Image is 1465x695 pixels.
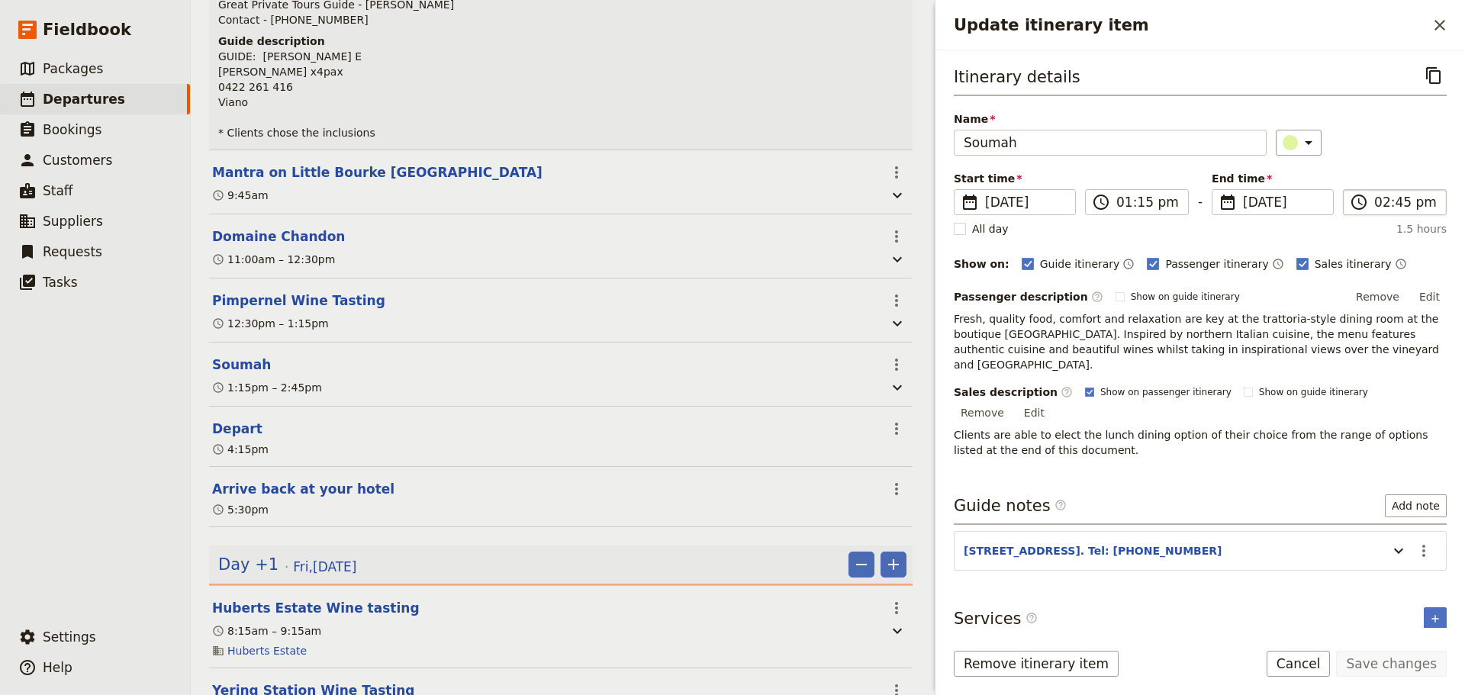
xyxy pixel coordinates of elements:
[1385,494,1447,517] button: Add note
[43,660,72,675] span: Help
[43,244,102,259] span: Requests
[1412,285,1447,308] button: Edit
[1219,193,1237,211] span: ​
[1212,171,1334,186] span: End time
[884,595,910,621] button: Actions
[1198,192,1203,215] span: -
[1424,607,1447,630] button: Add service inclusion
[1259,386,1368,398] span: Show on guide itinerary
[218,34,906,49] h4: Guide description
[1315,256,1392,272] span: Sales itinerary
[1421,63,1447,88] button: Copy itinerary item
[964,543,1222,558] button: [STREET_ADDRESS]. Tel: [PHONE_NUMBER]
[1395,255,1407,273] button: Time shown on sales itinerary
[212,480,394,498] button: Edit this itinerary item
[212,420,262,438] button: Edit this itinerary item
[1276,130,1322,156] button: ​
[1092,193,1110,211] span: ​
[1427,12,1453,38] button: Close drawer
[954,130,1267,156] input: Name
[884,224,910,249] button: Actions
[1025,612,1038,630] span: ​
[1040,256,1120,272] span: Guide itinerary
[1374,193,1437,211] input: ​
[954,311,1447,372] p: Fresh, quality food, comfort and relaxation are key at the trattoria-style dining room at the bou...
[43,61,103,76] span: Packages
[1165,256,1268,272] span: Passenger itinerary
[43,214,103,229] span: Suppliers
[1243,193,1324,211] span: [DATE]
[43,122,101,137] span: Bookings
[1350,193,1368,211] span: ​
[1091,291,1103,303] span: ​
[218,553,357,576] button: Edit day information
[212,163,543,182] button: Edit this itinerary item
[1284,134,1318,152] div: ​
[1396,221,1447,236] span: 1.5 hours
[227,643,307,658] a: Huberts Estate
[43,18,131,41] span: Fieldbook
[212,442,269,457] div: 4:15pm
[884,416,910,442] button: Actions
[884,159,910,185] button: Actions
[985,193,1066,211] span: [DATE]
[884,476,910,502] button: Actions
[1100,386,1232,398] span: Show on passenger itinerary
[954,607,1038,630] h3: Services
[1411,538,1437,564] button: Actions
[212,380,322,395] div: 1:15pm – 2:45pm
[954,256,1009,272] div: Show on:
[1336,651,1447,677] button: Save changes
[884,288,910,314] button: Actions
[848,552,874,578] button: Remove
[212,252,335,267] div: 11:00am – 12:30pm
[954,494,1067,517] h3: Guide notes
[884,352,910,378] button: Actions
[972,221,1009,236] span: All day
[1349,285,1406,308] button: Remove
[1061,386,1073,398] span: ​
[954,385,1073,400] label: Sales description
[954,111,1267,127] span: Name
[954,14,1427,37] h2: Update itinerary item
[43,629,96,645] span: Settings
[43,153,112,168] span: Customers
[212,316,329,331] div: 12:30pm – 1:15pm
[212,291,385,310] button: Edit this itinerary item
[218,49,906,140] p: GUIDE: [PERSON_NAME] E [PERSON_NAME] x4pax 0422 261 416 Viano * Clients chose the inclusions
[1017,401,1051,424] button: Edit
[43,92,125,107] span: Departures
[1025,612,1038,624] span: ​
[954,171,1076,186] span: Start time
[1054,499,1067,511] span: ​
[954,651,1119,677] button: Remove itinerary item
[212,599,420,617] button: Edit this itinerary item
[212,502,269,517] div: 5:30pm
[1267,651,1331,677] button: Cancel
[293,558,356,576] span: Fri , [DATE]
[212,188,269,203] div: 9:45am
[954,66,1080,88] h3: Itinerary details
[43,183,73,198] span: Staff
[954,289,1103,304] label: Passenger description
[1131,291,1240,303] span: Show on guide itinerary
[1116,193,1179,211] input: ​
[212,227,345,246] button: Edit this itinerary item
[954,401,1011,424] button: Remove
[1122,255,1135,273] button: Time shown on guide itinerary
[961,193,979,211] span: ​
[1054,499,1067,517] span: ​
[212,623,321,639] div: 8:15am – 9:15am
[218,553,279,576] span: Day +1
[881,552,906,578] button: Add
[212,356,271,374] button: Edit this itinerary item
[954,427,1447,458] p: Clients are able to elect the lunch dining option of their choice from the range of options liste...
[43,275,78,290] span: Tasks
[1272,255,1284,273] button: Time shown on passenger itinerary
